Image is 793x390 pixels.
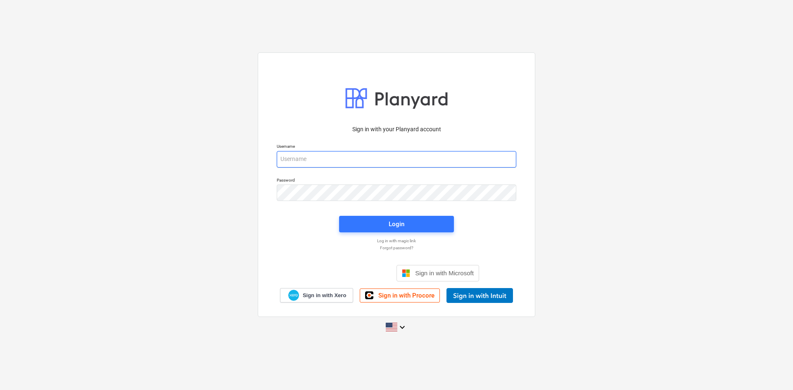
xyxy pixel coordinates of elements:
[402,269,410,277] img: Microsoft logo
[277,151,516,168] input: Username
[288,290,299,301] img: Xero logo
[752,350,793,390] iframe: Chat Widget
[389,219,404,229] div: Login
[360,288,440,303] a: Sign in with Procore
[273,245,520,251] a: Forgot password?
[273,238,520,243] a: Log in with magic link
[378,292,434,299] span: Sign in with Procore
[303,292,346,299] span: Sign in with Xero
[415,269,474,277] span: Sign in with Microsoft
[277,144,516,151] p: Username
[339,216,454,232] button: Login
[310,264,394,282] iframe: Sign in with Google Button
[277,125,516,134] p: Sign in with your Planyard account
[397,322,407,332] i: keyboard_arrow_down
[277,177,516,184] p: Password
[280,288,354,303] a: Sign in with Xero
